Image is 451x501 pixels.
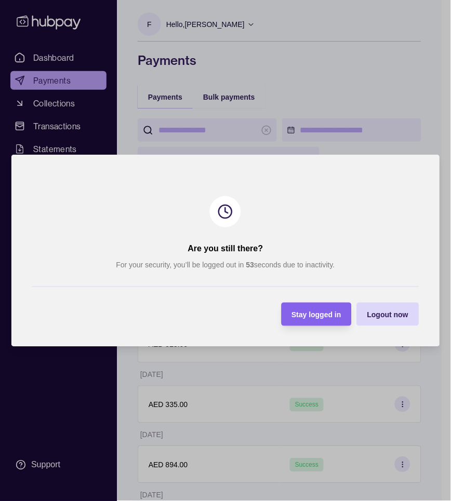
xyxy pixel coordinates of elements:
strong: 53 [246,261,255,269]
p: For your security, you’ll be logged out in seconds due to inactivity. [116,260,335,271]
span: Logout now [367,310,408,319]
h2: Are you still there? [188,243,263,254]
button: Stay logged in [281,303,352,326]
span: Stay logged in [291,310,341,319]
button: Logout now [357,303,419,326]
